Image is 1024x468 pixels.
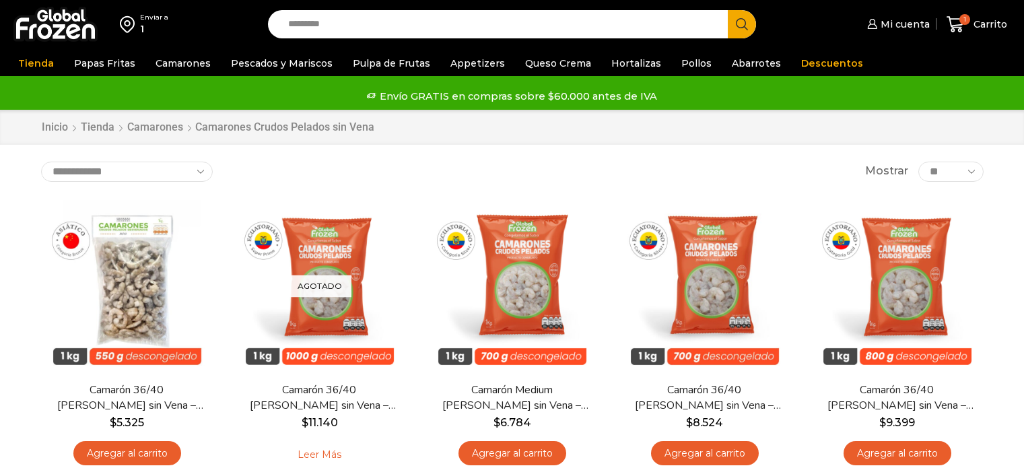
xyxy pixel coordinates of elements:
span: $ [110,416,116,429]
div: Enviar a [140,13,168,22]
a: Camarón 36/40 [PERSON_NAME] sin Vena – Silver – Caja 10 kg [627,382,782,413]
span: $ [879,416,886,429]
img: address-field-icon.svg [120,13,140,36]
a: Camarón 36/40 [PERSON_NAME] sin Vena – Gold – Caja 10 kg [819,382,974,413]
a: Agregar al carrito: “Camarón Medium Crudo Pelado sin Vena - Silver - Caja 10 kg” [458,441,566,466]
span: Carrito [970,18,1007,31]
div: 1 [140,22,168,36]
a: Agregar al carrito: “Camarón 36/40 Crudo Pelado sin Vena - Silver - Caja 10 kg” [651,441,759,466]
span: Mostrar [865,164,908,179]
a: Abarrotes [725,51,788,76]
select: Pedido de la tienda [41,162,213,182]
a: Appetizers [444,51,512,76]
a: 1 Carrito [943,9,1011,40]
a: Inicio [41,120,69,135]
a: Camarones [127,120,184,135]
p: Agotado [288,275,351,297]
bdi: 6.784 [493,416,531,429]
a: Mi cuenta [864,11,930,38]
span: $ [302,416,308,429]
a: Hortalizas [605,51,668,76]
h1: Camarones Crudos Pelados sin Vena [195,121,374,133]
bdi: 11.140 [302,416,338,429]
a: Agregar al carrito: “Camarón 36/40 Crudo Pelado sin Vena - Gold - Caja 10 kg” [844,441,951,466]
span: 1 [959,14,970,25]
button: Search button [728,10,756,38]
a: Camarón Medium [PERSON_NAME] sin Vena – Silver – Caja 10 kg [434,382,589,413]
bdi: 8.524 [686,416,723,429]
bdi: 9.399 [879,416,915,429]
span: $ [686,416,693,429]
a: Tienda [11,51,61,76]
a: Pescados y Mariscos [224,51,339,76]
a: Queso Crema [518,51,598,76]
a: Camarones [149,51,217,76]
a: Camarón 36/40 [PERSON_NAME] sin Vena – Super Prime – Caja 10 kg [242,382,397,413]
a: Papas Fritas [67,51,142,76]
span: Mi cuenta [877,18,930,31]
a: Pollos [675,51,718,76]
span: $ [493,416,500,429]
a: Camarón 36/40 [PERSON_NAME] sin Vena – Bronze – Caja 10 kg [49,382,204,413]
a: Descuentos [794,51,870,76]
a: Pulpa de Frutas [346,51,437,76]
bdi: 5.325 [110,416,144,429]
a: Tienda [80,120,115,135]
a: Agregar al carrito: “Camarón 36/40 Crudo Pelado sin Vena - Bronze - Caja 10 kg” [73,441,181,466]
nav: Breadcrumb [41,120,374,135]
